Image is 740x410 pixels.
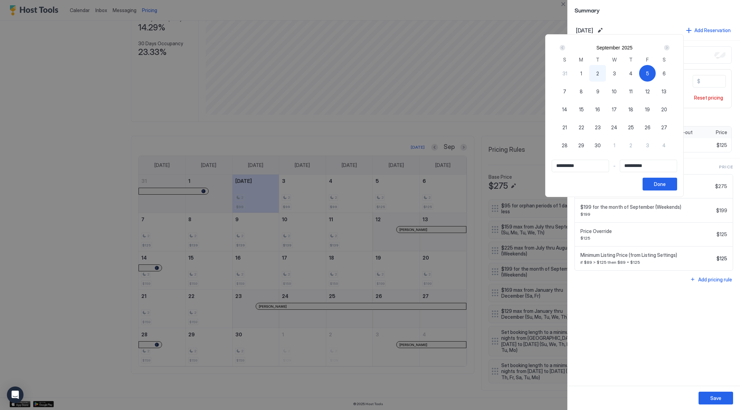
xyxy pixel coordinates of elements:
[646,142,649,149] span: 3
[623,101,639,118] button: 18
[557,137,573,153] button: 28
[589,83,606,100] button: 9
[646,56,649,63] span: F
[639,119,656,136] button: 26
[639,83,656,100] button: 12
[656,65,672,82] button: 6
[645,106,650,113] span: 19
[663,70,666,77] span: 6
[606,101,623,118] button: 17
[643,178,677,190] button: Done
[579,124,584,131] span: 22
[573,83,590,100] button: 8
[563,56,566,63] span: S
[579,106,584,113] span: 15
[606,83,623,100] button: 10
[628,124,634,131] span: 25
[589,65,606,82] button: 2
[578,142,584,149] span: 29
[595,142,601,149] span: 30
[656,137,672,153] button: 4
[613,163,616,169] span: -
[589,119,606,136] button: 23
[612,88,617,95] span: 10
[614,142,615,149] span: 1
[558,44,568,52] button: Prev
[596,56,599,63] span: T
[612,106,617,113] span: 17
[629,142,632,149] span: 2
[552,160,609,172] input: Input Field
[629,56,633,63] span: T
[580,70,582,77] span: 1
[639,137,656,153] button: 3
[562,106,567,113] span: 14
[596,45,620,50] button: September
[562,142,568,149] span: 28
[589,137,606,153] button: 30
[623,83,639,100] button: 11
[646,70,649,77] span: 5
[573,119,590,136] button: 22
[623,65,639,82] button: 4
[557,83,573,100] button: 7
[662,88,666,95] span: 13
[656,83,672,100] button: 13
[606,137,623,153] button: 1
[623,119,639,136] button: 25
[629,70,633,77] span: 4
[661,124,667,131] span: 27
[620,160,677,172] input: Input Field
[596,70,599,77] span: 2
[623,137,639,153] button: 2
[573,137,590,153] button: 29
[611,124,617,131] span: 24
[656,101,672,118] button: 20
[629,88,633,95] span: 11
[662,44,671,52] button: Next
[645,88,650,95] span: 12
[589,101,606,118] button: 16
[613,70,616,77] span: 3
[612,56,617,63] span: W
[654,180,666,188] div: Done
[639,101,656,118] button: 19
[628,106,633,113] span: 18
[557,101,573,118] button: 14
[661,106,667,113] span: 20
[596,88,599,95] span: 9
[639,65,656,82] button: 5
[557,119,573,136] button: 21
[622,45,633,50] button: 2025
[606,65,623,82] button: 3
[595,106,600,113] span: 16
[645,124,651,131] span: 26
[557,65,573,82] button: 31
[579,56,583,63] span: M
[595,124,601,131] span: 23
[662,142,666,149] span: 4
[656,119,672,136] button: 27
[606,119,623,136] button: 24
[562,124,567,131] span: 21
[573,101,590,118] button: 15
[580,88,583,95] span: 8
[663,56,666,63] span: S
[7,386,23,403] div: Open Intercom Messenger
[563,88,566,95] span: 7
[573,65,590,82] button: 1
[562,70,567,77] span: 31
